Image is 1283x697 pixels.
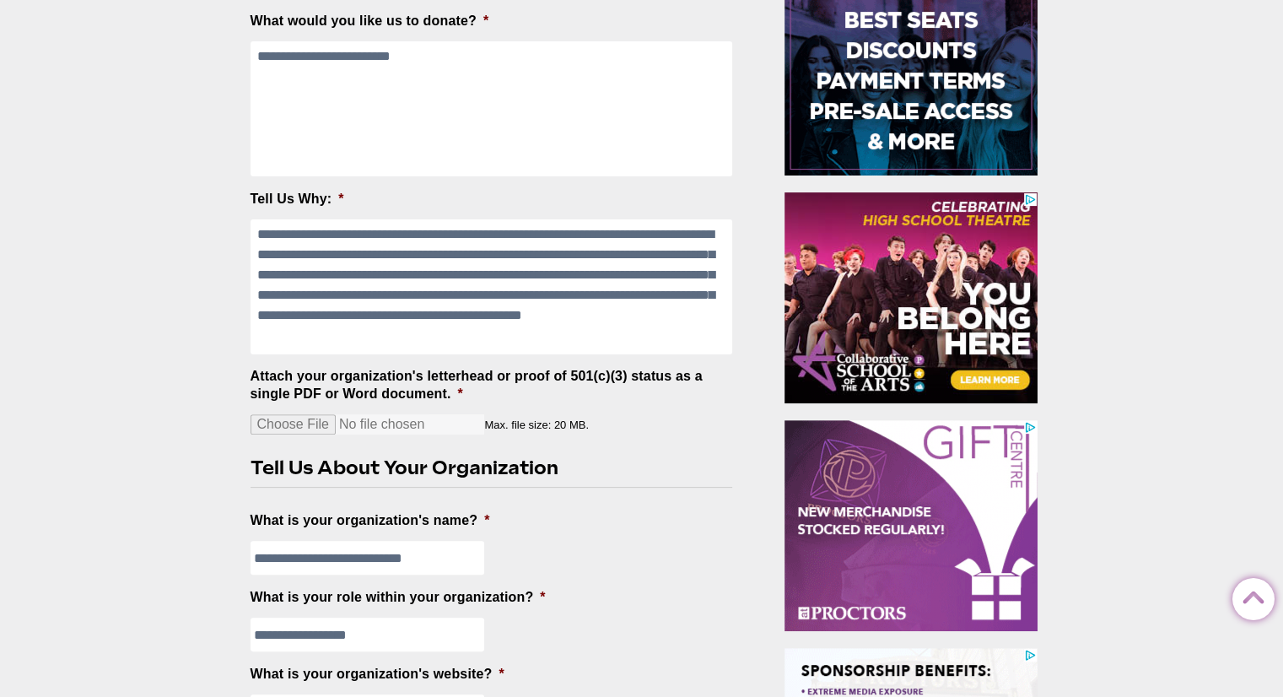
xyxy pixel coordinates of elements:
[251,455,720,481] h2: Tell Us About Your Organization
[251,191,344,208] label: Tell Us Why:
[251,512,490,530] label: What is your organization's name?
[251,589,546,607] label: What is your role within your organization?
[784,192,1038,403] iframe: Advertisement
[1232,579,1266,613] a: Back to Top
[251,13,489,30] label: What would you like us to donate?
[251,666,504,683] label: What is your organization's website?
[784,420,1038,631] iframe: Advertisement
[251,368,733,403] label: Attach your organization's letterhead or proof of 501(c)(3) status as a single PDF or Word document.
[484,405,602,431] span: Max. file size: 20 MB.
